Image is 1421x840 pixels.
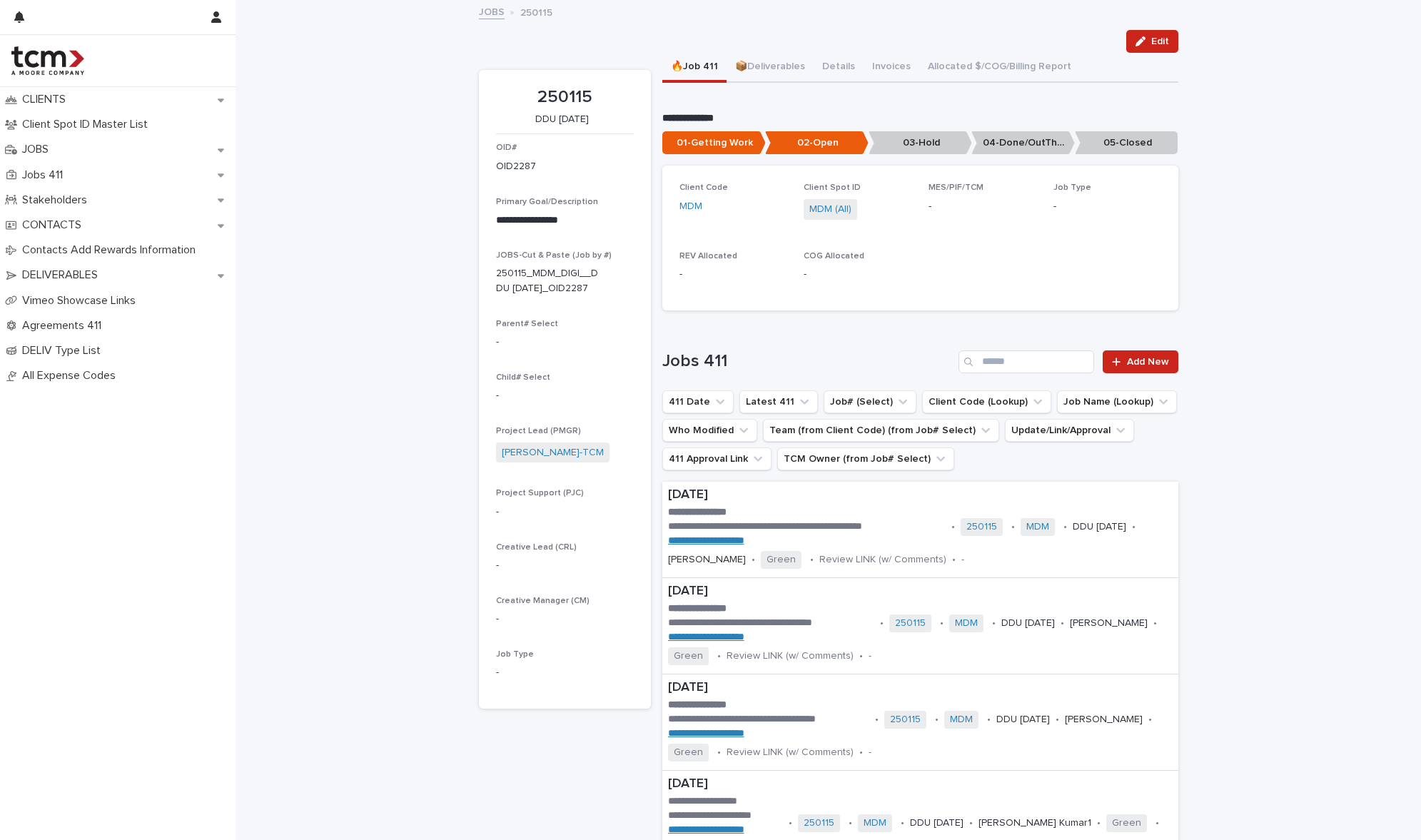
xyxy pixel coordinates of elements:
[668,647,709,665] span: Green
[662,390,734,413] button: 411 Date
[679,267,787,282] p: -
[789,817,792,829] p: •
[717,747,721,759] p: •
[777,447,954,470] button: TCM Owner (from Job# Select)
[864,817,886,829] a: MDM
[16,218,93,232] p: CONTACTS
[1148,714,1152,726] p: •
[919,53,1080,83] button: Allocated $/COG/Billing Report
[16,118,159,131] p: Client Spot ID Master List
[955,617,978,629] a: MDM
[16,93,77,106] p: CLIENTS
[1127,357,1169,367] span: Add New
[679,183,728,192] span: Client Code
[496,143,517,152] span: OID#
[496,505,634,520] p: -
[804,267,911,282] p: -
[992,617,996,629] p: •
[16,143,60,156] p: JOBS
[929,199,1036,214] p: -
[1011,521,1015,533] p: •
[16,243,207,257] p: Contacts Add Rewards Information
[739,390,818,413] button: Latest 411
[496,650,534,659] span: Job Type
[859,650,863,662] p: •
[16,168,74,182] p: Jobs 411
[496,665,634,680] p: -
[810,554,814,566] p: •
[662,53,727,83] button: 🔥Job 411
[1053,183,1091,192] span: Job Type
[1056,714,1059,726] p: •
[875,714,879,726] p: •
[496,612,634,627] p: -
[849,817,852,829] p: •
[1126,30,1178,53] button: Edit
[890,714,921,726] a: 250115
[717,650,721,662] p: •
[1155,817,1159,829] p: •
[16,268,109,282] p: DELIVERABLES
[662,419,757,442] button: Who Modified
[1153,617,1157,629] p: •
[859,747,863,759] p: •
[804,183,861,192] span: Client Spot ID
[502,445,604,460] a: [PERSON_NAME]-TCM
[966,521,997,533] a: 250115
[496,489,584,497] span: Project Support (PJC)
[496,597,590,605] span: Creative Manager (CM)
[969,817,973,829] p: •
[1073,521,1126,533] p: DDU [DATE]
[520,4,552,19] p: 250115
[1132,521,1136,533] p: •
[864,53,919,83] button: Invoices
[804,252,864,260] span: COG Allocated
[1070,617,1148,629] p: [PERSON_NAME]
[1001,617,1055,629] p: DDU [DATE]
[496,388,634,403] p: -
[662,131,766,155] p: 01-Getting Work
[950,714,973,726] a: MDM
[1053,199,1161,214] p: -
[496,373,550,382] span: Child# Select
[763,419,999,442] button: Team (from Client Code) (from Job# Select)
[496,159,536,174] p: OID2287
[880,617,884,629] p: •
[668,680,1173,696] p: [DATE]
[1005,419,1134,442] button: Update/Link/Approval
[971,131,1075,155] p: 04-Done/OutThere
[668,584,1173,599] p: [DATE]
[679,252,737,260] span: REV Allocated
[1106,814,1147,832] span: Green
[496,320,558,328] span: Parent# Select
[814,53,864,83] button: Details
[16,369,127,383] p: All Expense Codes
[16,193,98,207] p: Stakeholders
[496,558,634,573] p: -
[895,617,926,629] a: 250115
[679,199,702,214] a: MDM
[16,319,113,333] p: Agreements 411
[11,46,84,75] img: 4hMmSqQkux38exxPVZHQ
[727,747,854,759] p: Review LINK (w/ Comments)
[765,131,869,155] p: 02-Open
[940,617,944,629] p: •
[496,335,634,350] p: -
[809,202,851,217] a: MDM (All)
[1061,617,1064,629] p: •
[496,113,628,126] p: DDU [DATE]
[668,744,709,761] span: Green
[951,521,955,533] p: •
[1097,817,1101,829] p: •
[961,554,964,566] p: -
[496,87,634,108] p: 250115
[662,447,772,470] button: 411 Approval Link
[1075,131,1178,155] p: 05-Closed
[727,650,854,662] p: Review LINK (w/ Comments)
[668,487,1173,503] p: [DATE]
[1026,521,1049,533] a: MDM
[959,350,1094,373] div: Search
[1151,36,1169,46] span: Edit
[804,817,834,829] a: 250115
[819,554,946,566] p: Review LINK (w/ Comments)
